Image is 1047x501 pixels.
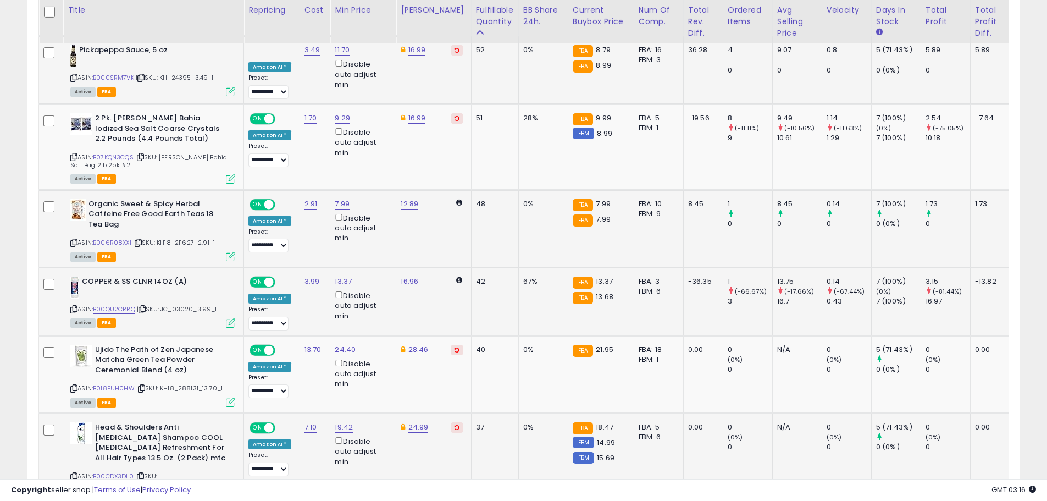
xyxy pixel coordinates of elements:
[639,45,675,55] div: FBA: 16
[926,296,970,306] div: 16.97
[639,4,679,27] div: Num of Comp.
[975,199,999,209] div: 1.73
[248,130,291,140] div: Amazon AI *
[784,287,814,296] small: (-17.66%)
[97,174,116,184] span: FBA
[876,27,883,37] small: Days In Stock.
[975,422,999,432] div: 0.00
[876,296,921,306] div: 7 (100%)
[335,113,350,124] a: 9.29
[248,439,291,449] div: Amazon AI *
[456,277,462,284] i: Calculated using Dynamic Max Price.
[251,114,264,124] span: ON
[476,345,510,355] div: 40
[251,200,264,209] span: ON
[274,423,291,433] span: OFF
[248,74,291,99] div: Preset:
[933,287,962,296] small: (-81.44%)
[876,345,921,355] div: 5 (71.43%)
[777,4,817,39] div: Avg Selling Price
[304,199,318,210] a: 2.91
[70,153,227,169] span: | SKU: [PERSON_NAME] Bahia Salt Bag 2lb 2pk #2
[596,45,611,55] span: 8.79
[142,485,191,495] a: Privacy Policy
[777,45,822,55] div: 9.07
[639,277,675,287] div: FBA: 3
[94,485,141,495] a: Terms of Use
[304,45,320,56] a: 3.49
[11,485,51,495] strong: Copyright
[573,292,593,304] small: FBA
[573,277,593,289] small: FBA
[70,45,76,67] img: 41X6skKJjqL._SL40_.jpg
[639,345,675,355] div: FBA: 18
[97,318,116,328] span: FBA
[97,252,116,262] span: FBA
[777,296,822,306] div: 16.7
[70,398,96,408] span: All listings currently available for purchase on Amazon
[523,113,559,123] div: 28%
[728,433,743,442] small: (0%)
[926,4,966,27] div: Total Profit
[248,62,291,72] div: Amazon AI *
[70,45,235,95] div: ASIN:
[926,219,970,229] div: 0
[834,124,862,133] small: (-11.63%)
[93,305,135,314] a: B00QU2CRRQ
[827,345,871,355] div: 0
[688,277,714,287] div: -36.35
[70,113,235,183] div: ASIN:
[476,45,510,55] div: 52
[728,345,772,355] div: 0
[476,422,510,432] div: 37
[926,433,941,442] small: (0%)
[639,355,675,365] div: FBM: 1
[408,344,429,355] a: 28.46
[876,365,921,375] div: 0 (0%)
[827,433,842,442] small: (0%)
[926,442,970,452] div: 0
[248,228,291,253] div: Preset:
[68,4,239,16] div: Title
[784,124,815,133] small: (-10.56%)
[639,123,675,133] div: FBM: 1
[735,287,767,296] small: (-66.67%)
[93,384,135,393] a: B018PUH0HW
[728,422,772,432] div: 0
[476,4,514,27] div: Fulfillable Quantity
[596,344,613,355] span: 21.95
[876,287,891,296] small: (0%)
[876,199,921,209] div: 7 (100%)
[596,113,611,123] span: 9.99
[926,355,941,364] small: (0%)
[975,277,999,287] div: -13.82
[933,124,963,133] small: (-75.05%)
[975,345,999,355] div: 0.00
[79,45,213,58] b: Pickapeppa Sauce, 5 oz
[70,252,96,262] span: All listings currently available for purchase on Amazon
[639,113,675,123] div: FBA: 5
[728,113,772,123] div: 8
[728,4,768,27] div: Ordered Items
[926,365,970,375] div: 0
[476,199,510,209] div: 48
[95,422,229,466] b: Head & Shoulders Anti [MEDICAL_DATA] Shampoo COOL [MEDICAL_DATA] Refreshment For All Hair Types 1...
[926,277,970,287] div: 3.15
[777,219,822,229] div: 0
[401,276,418,287] a: 16.96
[926,199,970,209] div: 1.73
[401,199,418,210] a: 12.89
[975,4,1002,39] div: Total Profit Diff.
[827,277,871,287] div: 0.14
[274,345,291,355] span: OFF
[335,276,352,287] a: 13.37
[70,422,92,444] img: 41MsC2gKsLL._SL40_.jpg
[596,214,611,224] span: 7.99
[248,306,291,331] div: Preset:
[827,442,871,452] div: 0
[335,435,387,467] div: Disable auto adjust min
[523,277,559,287] div: 67%
[688,113,714,123] div: -19.56
[926,133,970,143] div: 10.18
[596,199,611,209] span: 7.99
